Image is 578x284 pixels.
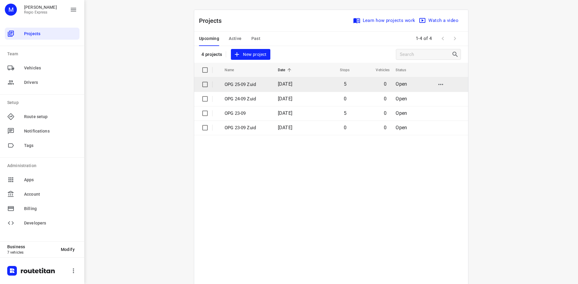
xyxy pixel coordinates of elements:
span: 0 [384,110,387,116]
span: Open [396,110,407,116]
span: 0 [384,81,387,87]
input: Search projects [400,50,452,59]
span: Past [251,35,261,42]
span: 5 [344,81,346,87]
div: Notifications [5,125,79,137]
span: Date [278,66,293,74]
span: Modify [61,247,75,252]
span: Open [396,96,407,102]
span: Vehicles [24,65,77,71]
span: Active [229,35,241,42]
span: Billing [24,206,77,212]
span: Vehicles [368,66,390,74]
div: Account [5,188,79,200]
span: Upcoming [199,35,219,42]
span: Status [396,66,414,74]
span: [DATE] [278,96,292,102]
div: Projects [5,28,79,40]
span: Open [396,81,407,87]
p: 7 vehicles [7,250,56,255]
span: 0 [344,125,346,130]
span: Account [24,191,77,197]
span: [DATE] [278,81,292,87]
span: 1-4 of 4 [413,32,434,45]
span: Developers [24,220,77,226]
span: Apps [24,177,77,183]
p: Regio Express [24,10,57,14]
button: Modify [56,244,79,255]
div: Billing [5,203,79,215]
div: Apps [5,174,79,186]
span: Name [225,66,242,74]
button: New project [231,49,270,60]
p: OPG 25-09 Zuid [225,81,269,88]
div: Developers [5,217,79,229]
p: Business [7,244,56,249]
p: Team [7,51,79,57]
div: Tags [5,139,79,151]
div: M [5,4,17,16]
p: Projects [199,16,227,25]
p: OPG 23-09 Zuid [225,124,269,131]
span: 0 [384,125,387,130]
div: Search [452,51,461,58]
p: Setup [7,99,79,106]
div: Vehicles [5,62,79,74]
div: Drivers [5,76,79,88]
span: 5 [344,110,346,116]
span: Tags [24,142,77,149]
p: 4 projects [201,52,222,57]
p: OPG 24-09 Zuid [225,96,269,102]
span: [DATE] [278,125,292,130]
span: 0 [344,96,346,102]
p: Max Bisseling [24,5,57,10]
span: Previous Page [437,32,449,44]
div: Route setup [5,111,79,123]
span: Route setup [24,114,77,120]
span: Drivers [24,79,77,86]
span: Notifications [24,128,77,134]
p: OPG 23-09 [225,110,269,117]
span: Next Page [449,32,461,44]
span: New project [235,51,266,58]
span: Open [396,125,407,130]
span: 0 [384,96,387,102]
span: Stops [332,66,350,74]
span: Projects [24,31,77,37]
p: Administration [7,163,79,169]
span: [DATE] [278,110,292,116]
